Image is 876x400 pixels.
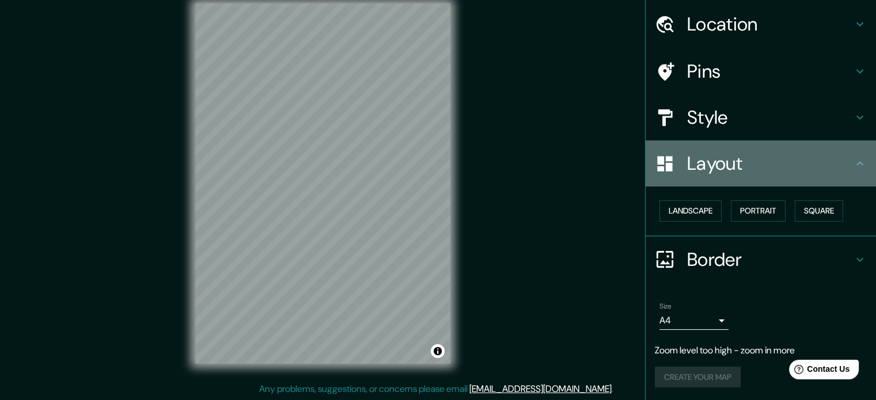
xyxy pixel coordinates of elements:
[659,200,722,222] button: Landscape
[646,140,876,186] div: Layout
[687,106,853,129] h4: Style
[655,344,867,357] p: Zoom level too high - zoom in more
[431,344,445,358] button: Toggle attribution
[687,60,853,83] h4: Pins
[615,382,617,396] div: .
[687,152,853,175] h4: Layout
[613,382,615,396] div: .
[687,13,853,36] h4: Location
[795,200,843,222] button: Square
[773,355,863,387] iframe: Help widget launcher
[195,3,450,364] canvas: Map
[646,1,876,47] div: Location
[646,237,876,283] div: Border
[646,48,876,94] div: Pins
[259,382,613,396] p: Any problems, suggestions, or concerns please email .
[646,94,876,140] div: Style
[687,248,853,271] h4: Border
[731,200,786,222] button: Portrait
[469,383,612,395] a: [EMAIL_ADDRESS][DOMAIN_NAME]
[659,311,729,330] div: A4
[659,301,672,311] label: Size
